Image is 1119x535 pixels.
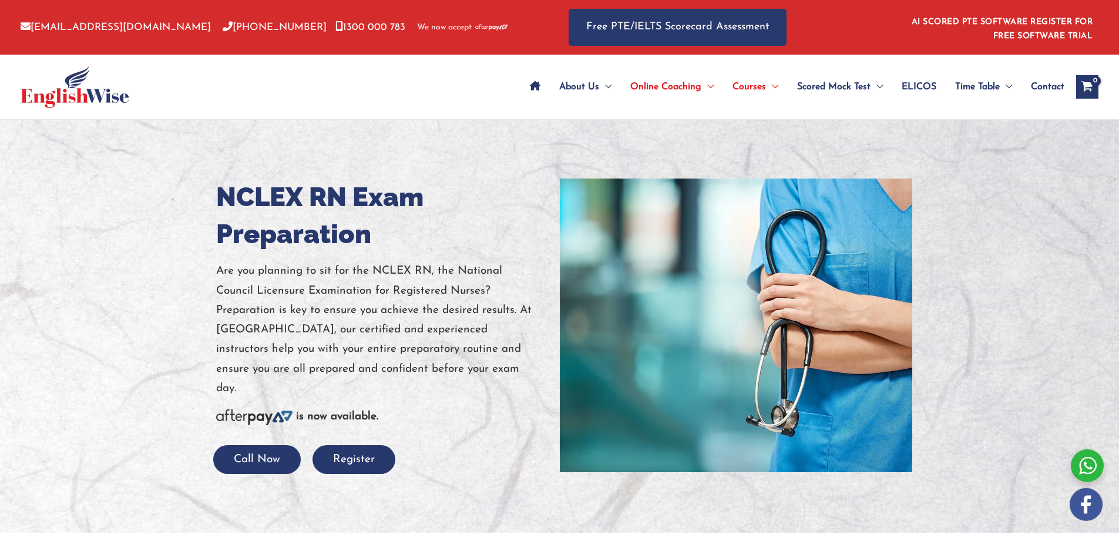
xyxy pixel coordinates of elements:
[21,22,211,32] a: [EMAIL_ADDRESS][DOMAIN_NAME]
[1070,488,1103,521] img: white-facebook.png
[213,454,301,465] a: Call Now
[335,22,405,32] a: 1300 000 783
[1031,66,1064,107] span: Contact
[871,66,883,107] span: Menu Toggle
[520,66,1064,107] nav: Site Navigation: Main Menu
[296,411,378,422] b: is now available.
[766,66,778,107] span: Menu Toggle
[902,66,936,107] span: ELICOS
[312,454,395,465] a: Register
[216,179,551,253] h1: NCLEX RN Exam Preparation
[732,66,766,107] span: Courses
[1021,66,1064,107] a: Contact
[912,18,1093,41] a: AI SCORED PTE SOFTWARE REGISTER FOR FREE SOFTWARE TRIAL
[905,8,1098,46] aside: Header Widget 1
[701,66,714,107] span: Menu Toggle
[223,22,327,32] a: [PHONE_NUMBER]
[630,66,701,107] span: Online Coaching
[417,22,472,33] span: We now accept
[946,66,1021,107] a: Time TableMenu Toggle
[797,66,871,107] span: Scored Mock Test
[892,66,946,107] a: ELICOS
[21,66,129,108] img: cropped-ew-logo
[559,66,599,107] span: About Us
[1076,75,1098,99] a: View Shopping Cart, empty
[621,66,723,107] a: Online CoachingMenu Toggle
[550,66,621,107] a: About UsMenu Toggle
[475,24,508,31] img: Afterpay-Logo
[723,66,788,107] a: CoursesMenu Toggle
[599,66,611,107] span: Menu Toggle
[216,261,551,398] p: Are you planning to sit for the NCLEX RN, the National Council Licensure Examination for Register...
[955,66,1000,107] span: Time Table
[312,445,395,474] button: Register
[569,9,787,46] a: Free PTE/IELTS Scorecard Assessment
[216,409,293,425] img: Afterpay-Logo
[788,66,892,107] a: Scored Mock TestMenu Toggle
[213,445,301,474] button: Call Now
[1000,66,1012,107] span: Menu Toggle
